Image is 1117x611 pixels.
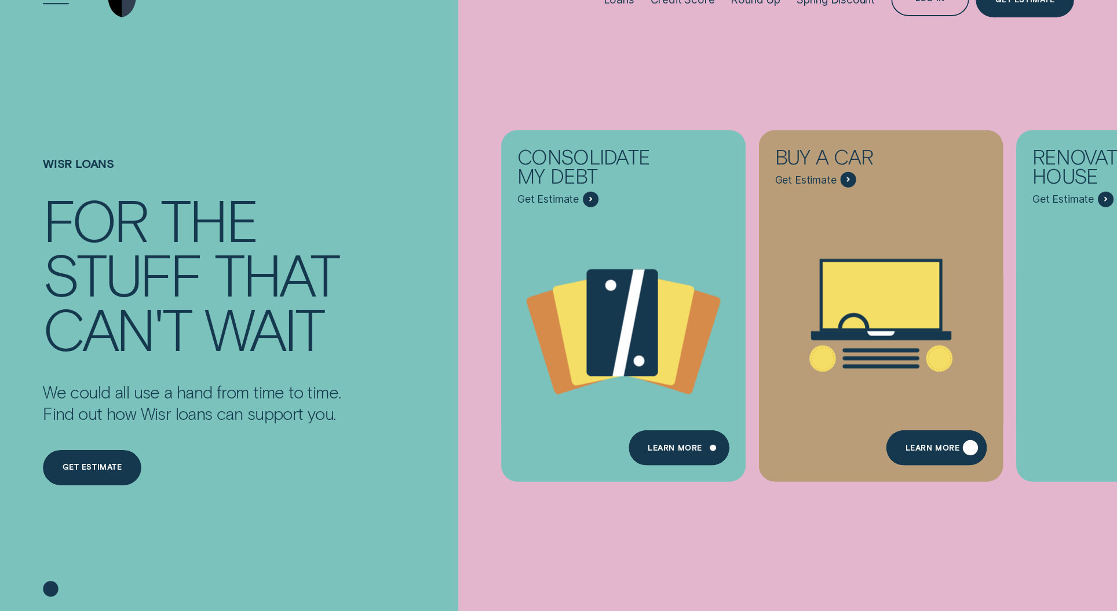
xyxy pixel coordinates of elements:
[886,430,987,466] a: Learn More
[517,193,579,206] span: Get Estimate
[43,382,341,424] p: We could all use a hand from time to time. Find out how Wisr loans can support you.
[517,146,673,191] div: Consolidate my debt
[629,430,729,466] a: Learn more
[1032,193,1094,206] span: Get Estimate
[43,192,341,356] h4: For the stuff that can't wait
[43,247,200,301] div: stuff
[214,247,339,301] div: that
[43,301,191,356] div: can't
[501,130,746,471] a: Consolidate my debt - Learn more
[775,173,837,186] span: Get Estimate
[775,146,931,172] div: Buy a car
[43,450,141,485] a: Get estimate
[43,192,147,247] div: For
[43,157,341,193] h1: Wisr loans
[759,130,1003,471] a: Buy a car - Learn more
[160,192,257,247] div: the
[205,301,324,356] div: wait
